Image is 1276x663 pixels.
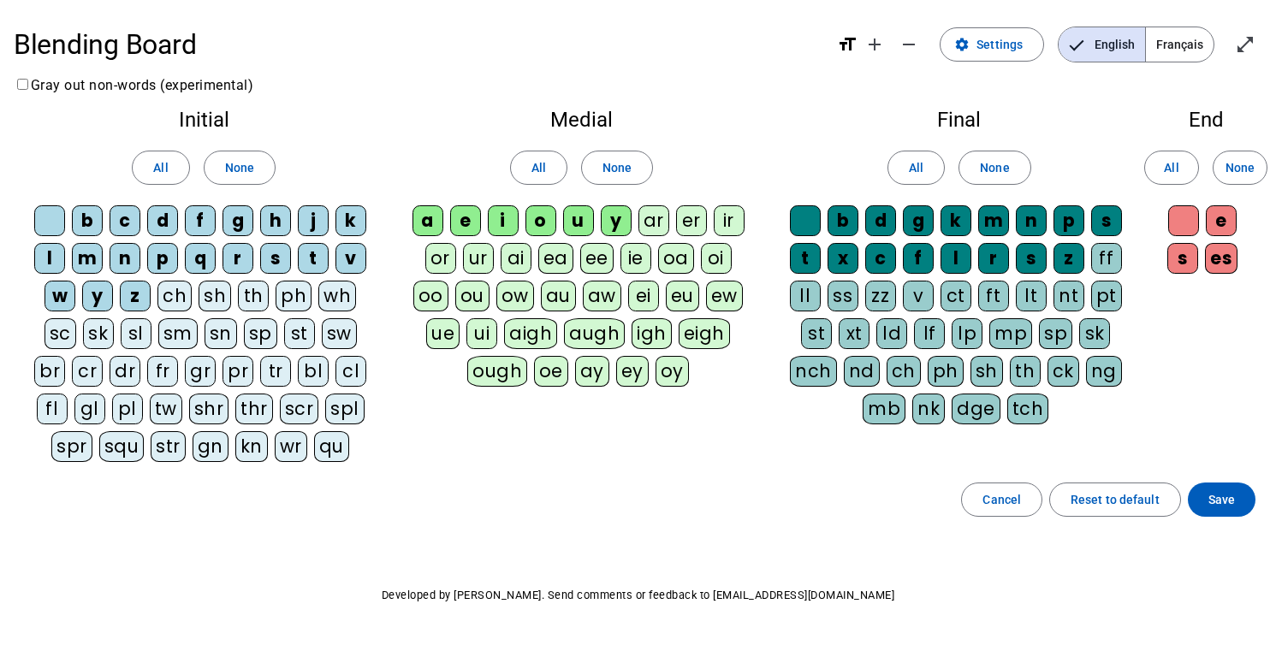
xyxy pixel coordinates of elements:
div: s [1091,205,1122,236]
div: mb [863,394,905,424]
div: e [1206,205,1237,236]
div: ey [616,356,649,387]
div: ll [790,281,821,311]
div: au [541,281,576,311]
div: cl [335,356,366,387]
div: sn [205,318,237,349]
div: ai [501,243,531,274]
div: ng [1086,356,1122,387]
span: None [225,157,254,178]
span: Save [1208,489,1235,510]
button: All [132,151,189,185]
div: ui [466,318,497,349]
div: thr [235,394,273,424]
div: ay [575,356,609,387]
mat-icon: format_size [837,34,858,55]
div: ea [538,243,573,274]
div: st [801,318,832,349]
div: lf [914,318,945,349]
div: mp [989,318,1032,349]
div: s [1167,243,1198,274]
div: gl [74,394,105,424]
span: All [153,157,168,178]
div: f [185,205,216,236]
button: All [1144,151,1199,185]
div: sh [199,281,231,311]
div: p [147,243,178,274]
div: v [335,243,366,274]
div: sk [83,318,114,349]
div: ou [455,281,490,311]
div: bl [298,356,329,387]
div: dr [110,356,140,387]
h2: Initial [27,110,380,130]
div: ft [978,281,1009,311]
div: gr [185,356,216,387]
h2: End [1163,110,1249,130]
button: Reset to default [1049,482,1181,517]
div: igh [632,318,672,349]
div: ff [1091,243,1122,274]
div: eigh [679,318,730,349]
div: sh [970,356,1003,387]
h2: Final [783,110,1136,130]
div: sw [322,318,357,349]
div: eu [666,281,699,311]
h1: Blending Board [14,17,823,72]
div: ur [463,243,494,274]
div: cr [72,356,103,387]
span: None [1226,157,1255,178]
div: d [147,205,178,236]
div: ough [467,356,527,387]
div: k [941,205,971,236]
div: l [34,243,65,274]
div: scr [280,394,319,424]
div: br [34,356,65,387]
button: Decrease font size [892,27,926,62]
div: v [903,281,934,311]
div: kn [235,431,268,462]
div: r [223,243,253,274]
div: th [1010,356,1041,387]
span: All [531,157,546,178]
div: th [238,281,269,311]
div: u [563,205,594,236]
div: lt [1016,281,1047,311]
div: oa [658,243,694,274]
div: ch [157,281,192,311]
div: pr [223,356,253,387]
mat-icon: remove [899,34,919,55]
div: h [260,205,291,236]
div: tw [150,394,182,424]
div: wr [275,431,307,462]
mat-icon: add [864,34,885,55]
div: qu [314,431,349,462]
div: sm [158,318,198,349]
div: n [110,243,140,274]
div: pt [1091,281,1122,311]
div: ee [580,243,614,274]
div: ew [706,281,743,311]
div: ct [941,281,971,311]
div: zz [865,281,896,311]
button: None [204,151,276,185]
div: aigh [504,318,557,349]
div: b [828,205,858,236]
div: x [828,243,858,274]
div: spl [325,394,365,424]
button: Cancel [961,482,1042,517]
div: lp [952,318,982,349]
div: squ [99,431,145,462]
div: ow [496,281,534,311]
div: st [284,318,315,349]
div: augh [564,318,625,349]
div: nch [790,356,837,387]
div: a [412,205,443,236]
button: All [510,151,567,185]
div: tch [1007,394,1049,424]
span: None [602,157,632,178]
div: oe [534,356,568,387]
div: n [1016,205,1047,236]
div: aw [583,281,621,311]
div: c [865,243,896,274]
